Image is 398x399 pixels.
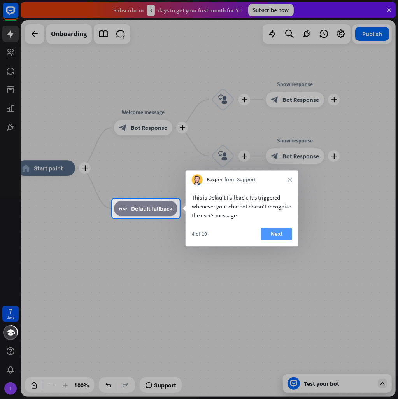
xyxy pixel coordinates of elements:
[261,227,292,240] button: Next
[224,176,256,184] span: from Support
[192,230,207,237] div: 4 of 10
[119,205,127,212] i: block_fallback
[131,205,172,212] span: Default fallback
[192,193,292,220] div: This is Default Fallback. It’s triggered whenever your chatbot doesn't recognize the user’s message.
[207,176,223,184] span: Kacper
[6,3,30,26] button: Open LiveChat chat widget
[288,177,292,182] i: close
